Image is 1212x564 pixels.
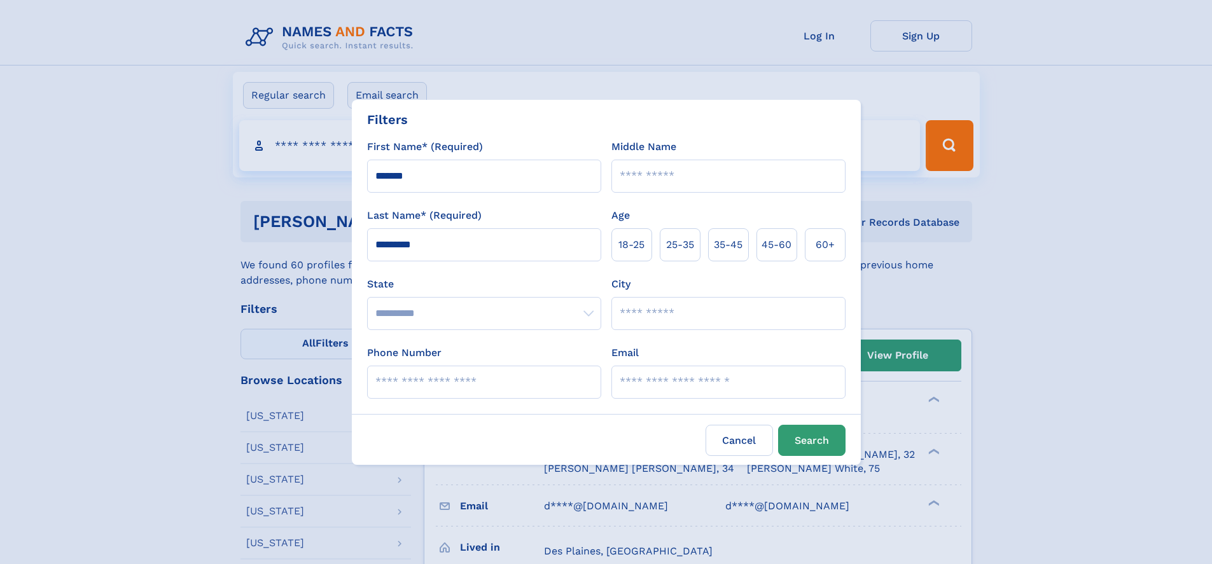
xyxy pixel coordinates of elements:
button: Search [778,425,846,456]
span: 60+ [816,237,835,252]
label: City [611,277,630,292]
label: State [367,277,601,292]
div: Filters [367,110,408,129]
span: 18‑25 [618,237,644,252]
span: 25‑35 [666,237,694,252]
label: Email [611,345,639,361]
label: Middle Name [611,139,676,155]
span: 45‑60 [762,237,791,252]
label: Last Name* (Required) [367,208,482,223]
label: Age [611,208,630,223]
span: 35‑45 [714,237,742,252]
label: Cancel [706,425,773,456]
label: First Name* (Required) [367,139,483,155]
label: Phone Number [367,345,442,361]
